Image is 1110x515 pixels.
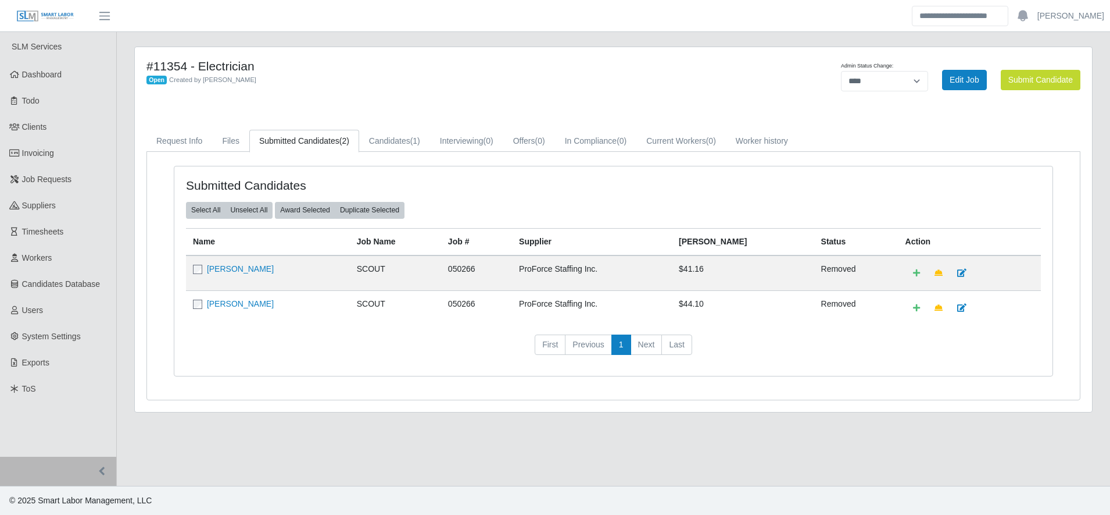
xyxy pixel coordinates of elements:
[555,130,637,152] a: In Compliance
[726,130,798,152] a: Worker history
[672,255,814,291] td: $41.16
[814,255,898,291] td: removed
[335,202,404,218] button: Duplicate Selected
[512,290,672,325] td: ProForce Staffing Inc.
[16,10,74,23] img: SLM Logo
[146,130,212,152] a: Request Info
[212,130,249,152] a: Files
[186,228,350,255] th: Name
[339,136,349,145] span: (2)
[22,70,62,79] span: Dashboard
[672,228,814,255] th: [PERSON_NAME]
[841,62,893,70] label: Admin Status Change:
[350,290,441,325] td: SCOUT
[186,178,532,193] h4: Submitted Candidates
[535,136,545,145] span: (0)
[186,202,273,218] div: bulk actions
[503,130,555,152] a: Offers
[1037,10,1104,22] a: [PERSON_NAME]
[22,332,81,341] span: System Settings
[169,76,256,83] span: Created by [PERSON_NAME]
[22,358,49,367] span: Exports
[1001,70,1080,90] button: Submit Candidate
[359,130,430,152] a: Candidates
[512,255,672,291] td: ProForce Staffing Inc.
[12,42,62,51] span: SLM Services
[350,228,441,255] th: Job Name
[350,255,441,291] td: SCOUT
[441,228,512,255] th: Job #
[249,130,359,152] a: Submitted Candidates
[912,6,1008,26] input: Search
[22,279,101,289] span: Candidates Database
[706,136,716,145] span: (0)
[22,122,47,132] span: Clients
[636,130,726,152] a: Current Workers
[275,202,335,218] button: Award Selected
[186,335,1041,365] nav: pagination
[207,299,274,308] a: [PERSON_NAME]
[814,290,898,325] td: removed
[898,228,1041,255] th: Action
[225,202,273,218] button: Unselect All
[9,496,152,505] span: © 2025 Smart Labor Management, LLC
[905,263,928,283] a: Add Default Cost Code
[942,70,987,90] a: Edit Job
[207,264,274,274] a: [PERSON_NAME]
[814,228,898,255] th: Status
[22,253,52,262] span: Workers
[22,201,56,210] span: Suppliers
[22,384,36,393] span: ToS
[441,255,512,291] td: 050266
[512,228,672,255] th: Supplier
[484,136,493,145] span: (0)
[927,298,950,318] a: Make Team Lead
[611,335,631,356] a: 1
[22,227,64,236] span: Timesheets
[927,263,950,283] a: Make Team Lead
[672,290,814,325] td: $44.10
[441,290,512,325] td: 050266
[617,136,626,145] span: (0)
[22,306,44,315] span: Users
[905,298,928,318] a: Add Default Cost Code
[22,148,54,158] span: Invoicing
[430,130,503,152] a: Interviewing
[186,202,225,218] button: Select All
[146,76,167,85] span: Open
[22,175,72,184] span: Job Requests
[22,96,40,105] span: Todo
[410,136,420,145] span: (1)
[146,59,684,73] h4: #11354 - Electrician
[275,202,404,218] div: bulk actions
